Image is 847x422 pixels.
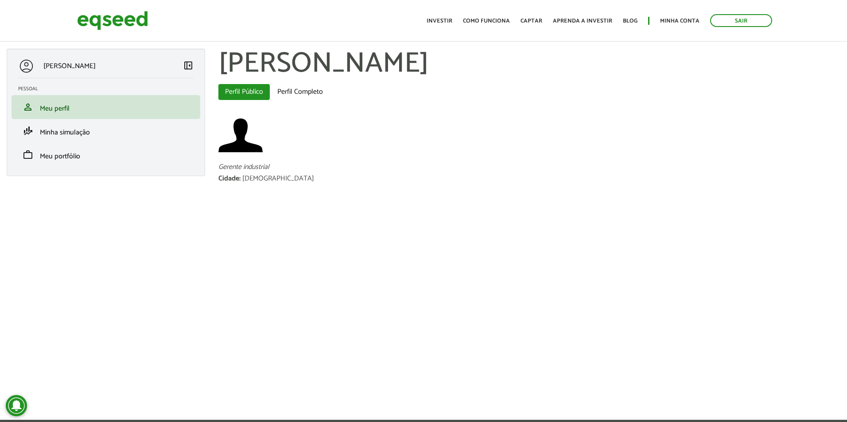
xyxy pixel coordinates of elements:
span: Minha simulação [40,127,90,138]
li: Minha simulação [12,119,200,143]
a: Blog [623,18,637,24]
a: Minha conta [660,18,699,24]
div: Cidade [218,175,242,182]
a: Como funciona [463,18,510,24]
li: Meu perfil [12,95,200,119]
img: Foto de Guilherme Sartori Miranda de Araujo [218,113,263,157]
a: Perfil Completo [271,84,330,100]
a: Ver perfil do usuário. [218,113,263,157]
li: Meu portfólio [12,143,200,167]
a: Perfil Público [218,84,270,100]
a: Sair [710,14,772,27]
span: Meu portfólio [40,150,80,162]
span: Meu perfil [40,103,70,115]
span: person [23,102,33,112]
img: EqSeed [77,9,148,32]
div: Gerente industrial [218,164,840,171]
a: workMeu portfólio [18,150,194,160]
p: [PERSON_NAME] [43,62,96,70]
span: : [239,173,241,184]
span: work [23,150,33,160]
a: Colapsar menu [183,60,194,73]
a: personMeu perfil [18,102,194,112]
span: left_panel_close [183,60,194,71]
span: finance_mode [23,126,33,136]
a: Aprenda a investir [553,18,612,24]
a: Captar [521,18,542,24]
h1: [PERSON_NAME] [218,49,840,80]
a: Investir [427,18,452,24]
a: finance_modeMinha simulação [18,126,194,136]
div: [DEMOGRAPHIC_DATA] [242,175,314,182]
h2: Pessoal [18,86,200,92]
